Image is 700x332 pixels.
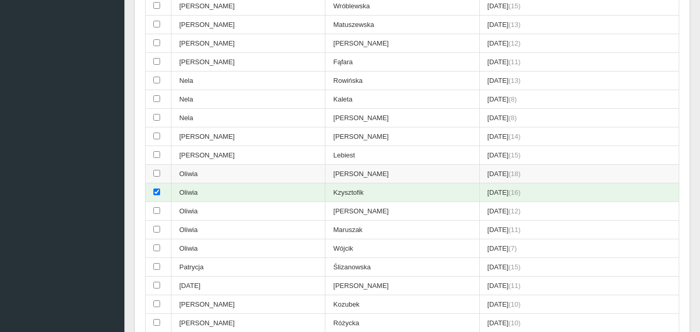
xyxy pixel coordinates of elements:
span: (11) [508,226,520,234]
td: [DATE] [479,295,679,314]
span: (12) [508,39,520,47]
td: Oliwia [172,202,325,221]
td: [DATE] [479,165,679,183]
span: (12) [508,207,520,215]
span: (11) [508,58,520,66]
td: [PERSON_NAME] [172,146,325,165]
td: [DATE] [479,53,679,71]
td: [PERSON_NAME] [172,127,325,146]
td: Oliwia [172,221,325,239]
span: (15) [508,263,520,271]
td: [PERSON_NAME] [325,109,479,127]
span: (10) [508,319,520,327]
td: Wójcik [325,239,479,258]
td: Nela [172,71,325,90]
td: Oliwia [172,183,325,202]
td: [DATE] [479,71,679,90]
td: Kozubek [325,295,479,314]
td: [DATE] [479,277,679,295]
td: [DATE] [479,127,679,146]
td: [PERSON_NAME] [325,34,479,53]
td: [PERSON_NAME] [325,202,479,221]
td: [DATE] [479,239,679,258]
td: [PERSON_NAME] [325,127,479,146]
td: Maruszak [325,221,479,239]
td: [DATE] [172,277,325,295]
td: [PERSON_NAME] [172,295,325,314]
span: (10) [508,300,520,308]
td: Rowińska [325,71,479,90]
span: (18) [508,170,520,178]
td: [DATE] [479,183,679,202]
td: [DATE] [479,109,679,127]
td: [PERSON_NAME] [172,34,325,53]
span: (7) [508,244,517,252]
td: Ślizanowska [325,258,479,277]
span: (15) [508,151,520,159]
td: [DATE] [479,90,679,109]
span: (14) [508,133,520,140]
td: Patrycja [172,258,325,277]
td: [PERSON_NAME] [325,277,479,295]
span: (15) [508,2,520,10]
span: (13) [508,21,520,28]
td: [DATE] [479,16,679,34]
span: (13) [508,77,520,84]
span: (16) [508,189,520,196]
td: [DATE] [479,34,679,53]
td: Nela [172,109,325,127]
td: [PERSON_NAME] [325,165,479,183]
td: [DATE] [479,202,679,221]
span: (11) [508,282,520,290]
td: [DATE] [479,221,679,239]
td: [DATE] [479,146,679,165]
td: Oliwia [172,239,325,258]
span: (8) [508,95,517,103]
td: [PERSON_NAME] [172,16,325,34]
td: Lebiest [325,146,479,165]
td: [DATE] [479,258,679,277]
span: (8) [508,114,517,122]
td: Kzysztofik [325,183,479,202]
td: Oliwia [172,165,325,183]
td: Kaleta [325,90,479,109]
td: [PERSON_NAME] [172,53,325,71]
td: Nela [172,90,325,109]
td: Matuszewska [325,16,479,34]
td: Fąfara [325,53,479,71]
